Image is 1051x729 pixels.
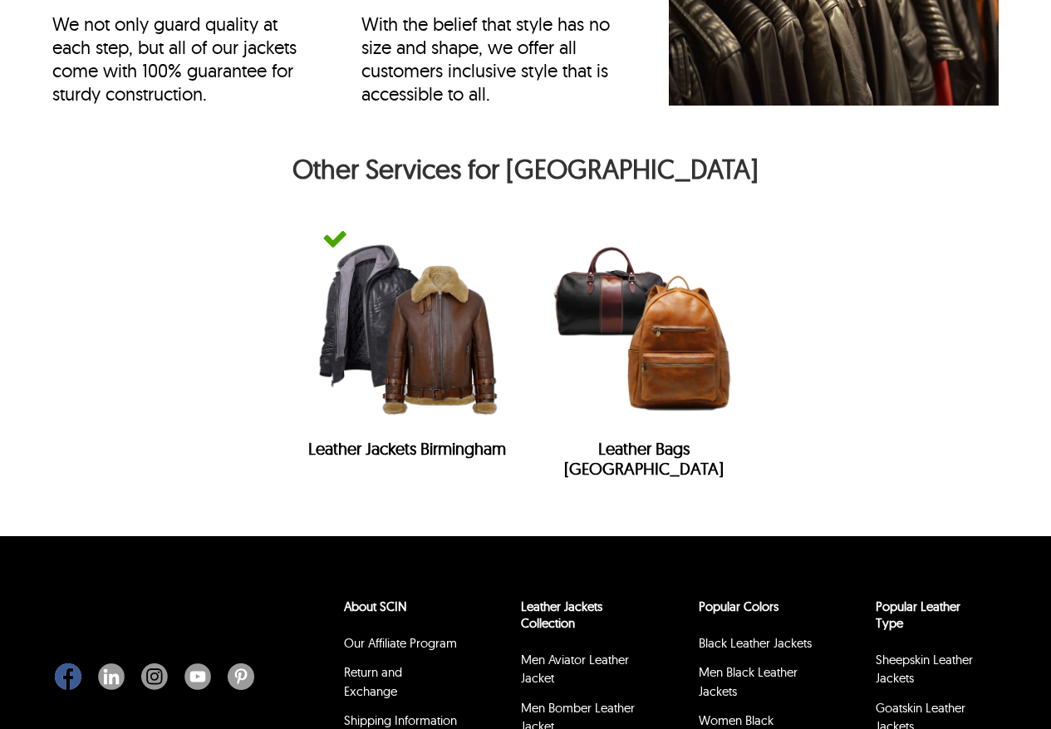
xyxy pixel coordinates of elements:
[184,663,211,690] img: Youtube
[306,439,509,467] h2: Leather Jackets Birmingham
[543,227,746,431] img: Leather Bags
[55,663,81,690] img: Facebook
[699,598,778,614] a: popular leather jacket colors
[876,598,960,631] a: Popular Leather Type
[176,663,219,690] a: Youtube
[526,210,763,504] a: Leather BagsLeather Bags [GEOGRAPHIC_DATA]
[133,663,176,690] a: Instagram
[543,439,746,487] h2: Leather Bags [GEOGRAPHIC_DATA]
[341,661,459,709] li: Return and Exchange
[876,652,973,687] a: Sheepskin Leather Jackets
[52,153,999,193] h2: Other Services for [GEOGRAPHIC_DATA]
[306,227,509,431] img: Leather Jackets
[521,598,602,631] a: Leather Jackets Collection
[344,598,407,614] a: About SCIN
[344,712,457,728] a: Shipping Information
[52,12,305,106] div: We not only guard quality at each step, but all of our jackets come with 100% guarantee for sturd...
[322,227,347,252] img: green-tick-icon
[696,661,813,709] li: Men Black Leather Jackets
[699,635,812,651] a: Black Leather Jackets
[521,652,629,687] a: Men Aviator Leather Jacket
[90,663,133,690] a: Linkedin
[55,663,90,690] a: Facebook
[699,664,798,699] a: Men Black Leather Jackets
[344,664,402,699] a: Return and Exchange
[518,648,636,697] li: Men Aviator Leather Jacket
[344,635,457,651] a: Our Affiliate Program
[873,648,990,697] li: Sheepskin Leather Jackets
[696,632,813,662] li: Black Leather Jackets
[289,210,526,484] a: green-tick-iconLeather JacketsLeather Jackets Birmingham
[341,632,459,662] li: Our Affiliate Program
[361,12,614,106] div: With the belief that style has no size and shape, we offer all customers inclusive style that is ...
[98,663,125,690] img: Linkedin
[228,663,254,690] img: Pinterest
[141,663,168,690] img: Instagram
[219,663,254,690] a: Pinterest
